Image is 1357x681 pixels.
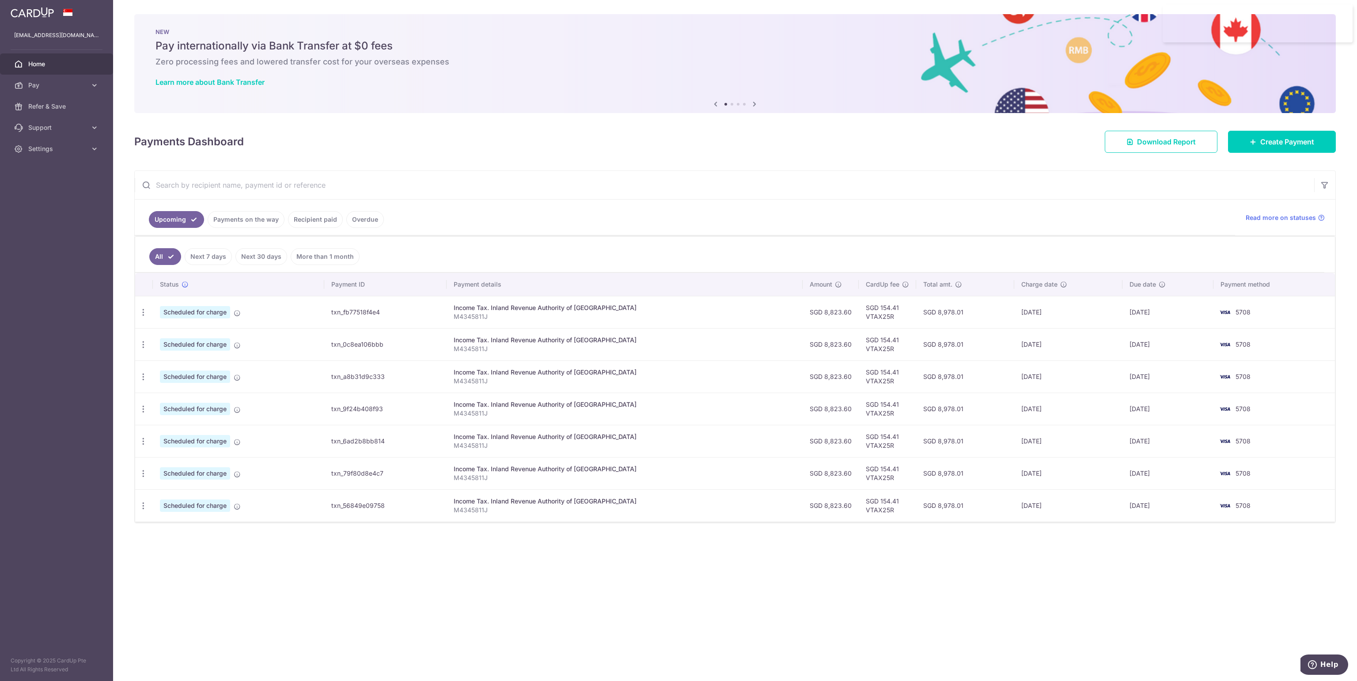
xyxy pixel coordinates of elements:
span: 5708 [1236,405,1251,412]
div: Income Tax. Inland Revenue Authority of [GEOGRAPHIC_DATA] [454,303,796,312]
td: [DATE] [1122,328,1213,360]
span: 5708 [1236,469,1251,477]
span: 5708 [1236,340,1251,348]
span: Support [28,123,87,132]
td: SGD 154.41 VTAX25R [859,328,916,360]
td: [DATE] [1122,457,1213,489]
a: Read more on statuses [1246,213,1325,222]
td: SGD 8,823.60 [803,393,859,425]
div: Income Tax. Inland Revenue Authority of [GEOGRAPHIC_DATA] [454,368,796,377]
td: SGD 8,823.60 [803,296,859,328]
td: SGD 154.41 VTAX25R [859,489,916,522]
a: Payments on the way [208,211,284,228]
td: SGD 8,978.01 [916,393,1014,425]
span: Scheduled for charge [160,306,230,318]
div: Income Tax. Inland Revenue Authority of [GEOGRAPHIC_DATA] [454,497,796,506]
img: Bank Card [1216,339,1234,350]
p: M4345811J [454,344,796,353]
a: More than 1 month [291,248,360,265]
td: [DATE] [1122,425,1213,457]
td: SGD 154.41 VTAX25R [859,393,916,425]
th: Payment ID [324,273,446,296]
p: [EMAIL_ADDRESS][DOMAIN_NAME] [14,31,99,40]
span: Due date [1130,280,1156,289]
p: M4345811J [454,409,796,418]
span: Read more on statuses [1246,213,1316,222]
span: 5708 [1236,502,1251,509]
td: SGD 8,823.60 [803,360,859,393]
th: Payment method [1213,273,1335,296]
p: NEW [155,28,1315,35]
img: Bank Card [1216,404,1234,414]
span: Charge date [1021,280,1058,289]
span: Total amt. [923,280,952,289]
div: Income Tax. Inland Revenue Authority of [GEOGRAPHIC_DATA] [454,465,796,473]
td: [DATE] [1014,296,1123,328]
td: [DATE] [1014,393,1123,425]
a: Download Report [1105,131,1217,153]
td: [DATE] [1014,360,1123,393]
img: Bank Card [1216,436,1234,446]
span: 5708 [1236,308,1251,316]
span: Status [160,280,179,289]
span: Scheduled for charge [160,467,230,480]
td: txn_6ad2b8bb814 [324,425,446,457]
img: Bank transfer banner [134,14,1336,113]
td: [DATE] [1122,360,1213,393]
img: Bank Card [1216,468,1234,479]
td: [DATE] [1014,457,1123,489]
h5: Pay internationally via Bank Transfer at $0 fees [155,39,1315,53]
img: Bank Card [1216,500,1234,511]
td: SGD 8,978.01 [916,489,1014,522]
td: txn_79f80d8e4c7 [324,457,446,489]
td: SGD 154.41 VTAX25R [859,296,916,328]
a: Create Payment [1228,131,1336,153]
span: Scheduled for charge [160,338,230,351]
span: Scheduled for charge [160,435,230,447]
td: txn_a8b31d9c333 [324,360,446,393]
span: Home [28,60,87,68]
span: Scheduled for charge [160,371,230,383]
span: Amount [810,280,832,289]
td: SGD 154.41 VTAX25R [859,360,916,393]
h6: Zero processing fees and lowered transfer cost for your overseas expenses [155,57,1315,67]
td: SGD 8,978.01 [916,457,1014,489]
a: Recipient paid [288,211,343,228]
td: SGD 8,978.01 [916,328,1014,360]
td: [DATE] [1014,425,1123,457]
td: SGD 8,823.60 [803,489,859,522]
img: CardUp [11,7,54,18]
a: All [149,248,181,265]
p: M4345811J [454,473,796,482]
td: [DATE] [1122,296,1213,328]
td: SGD 154.41 VTAX25R [859,425,916,457]
span: 5708 [1236,373,1251,380]
img: Bank Card [1216,307,1234,318]
td: [DATE] [1014,328,1123,360]
a: Next 7 days [185,248,232,265]
span: Refer & Save [28,102,87,111]
td: SGD 154.41 VTAX25R [859,457,916,489]
p: M4345811J [454,506,796,515]
a: Next 30 days [235,248,287,265]
p: M4345811J [454,441,796,450]
span: 5708 [1236,437,1251,445]
td: [DATE] [1122,393,1213,425]
h4: Payments Dashboard [134,134,244,150]
a: Learn more about Bank Transfer [155,78,265,87]
a: Overdue [346,211,384,228]
td: SGD 8,823.60 [803,425,859,457]
span: Create Payment [1260,136,1314,147]
td: txn_56849e09758 [324,489,446,522]
span: Scheduled for charge [160,499,230,512]
td: txn_0c8ea106bbb [324,328,446,360]
input: Search by recipient name, payment id or reference [135,171,1314,199]
p: M4345811J [454,377,796,386]
div: Income Tax. Inland Revenue Authority of [GEOGRAPHIC_DATA] [454,336,796,344]
td: [DATE] [1122,489,1213,522]
span: Pay [28,81,87,90]
td: txn_fb77518f4e4 [324,296,446,328]
img: Bank Card [1216,371,1234,382]
span: Scheduled for charge [160,403,230,415]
